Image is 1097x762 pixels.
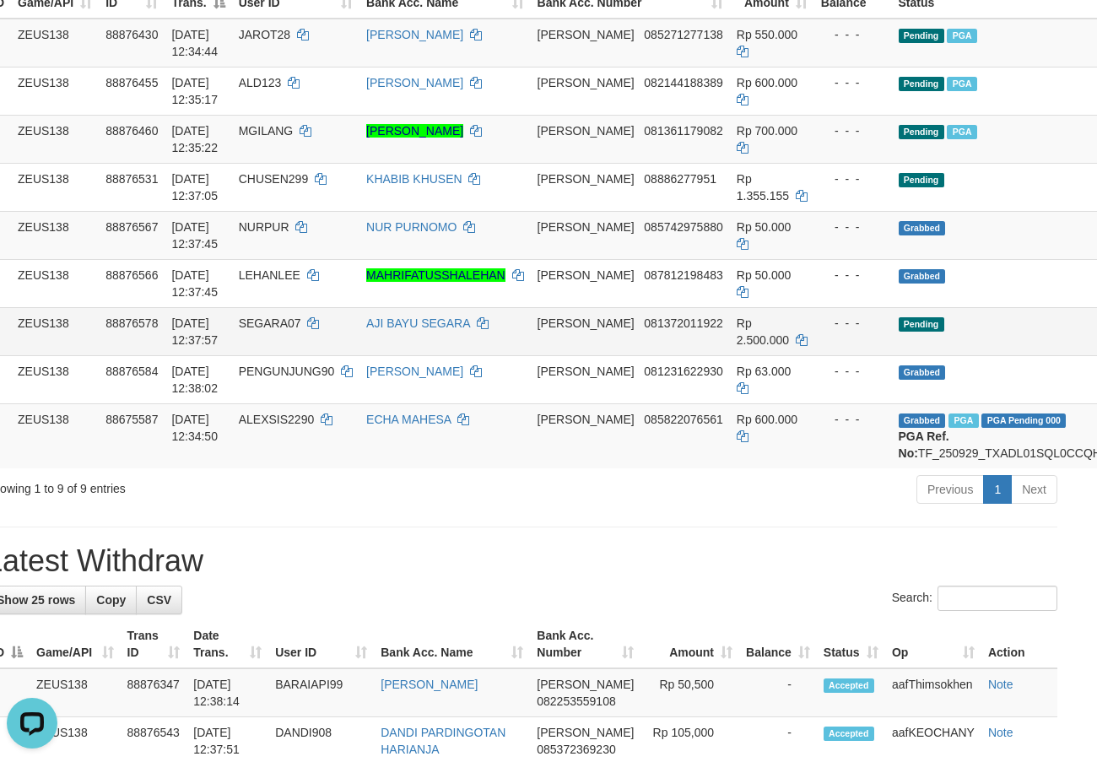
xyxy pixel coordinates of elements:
[239,76,282,89] span: ALD123
[171,28,218,58] span: [DATE] 12:34:44
[938,586,1057,611] input: Search:
[821,267,885,284] div: - - -
[366,268,505,282] a: MAHRIFATUSSHALEHAN
[11,211,99,259] td: ZEUS138
[947,125,976,139] span: Marked by aafanarl
[916,475,984,504] a: Previous
[899,77,944,91] span: Pending
[737,124,797,138] span: Rp 700.000
[538,124,635,138] span: [PERSON_NAME]
[821,122,885,139] div: - - -
[737,76,797,89] span: Rp 600.000
[644,28,722,41] span: Copy 085271277138 to clipboard
[171,220,218,251] span: [DATE] 12:37:45
[899,413,946,428] span: Grabbed
[644,172,716,186] span: Copy 08886277951 to clipboard
[530,620,640,668] th: Bank Acc. Number: activate to sort column ascending
[821,363,885,380] div: - - -
[899,365,946,380] span: Grabbed
[11,403,99,468] td: ZEUS138
[11,307,99,355] td: ZEUS138
[11,115,99,163] td: ZEUS138
[105,365,158,378] span: 88876584
[171,172,218,203] span: [DATE] 12:37:05
[739,668,817,717] td: -
[239,124,294,138] span: MGILANG
[381,726,505,756] a: DANDI PARDINGOTAN HARIANJA
[538,316,635,330] span: [PERSON_NAME]
[105,76,158,89] span: 88876455
[988,726,1013,739] a: Note
[817,620,885,668] th: Status: activate to sort column ascending
[899,29,944,43] span: Pending
[644,268,722,282] span: Copy 087812198483 to clipboard
[186,620,268,668] th: Date Trans.: activate to sort column ascending
[538,28,635,41] span: [PERSON_NAME]
[821,26,885,43] div: - - -
[171,268,218,299] span: [DATE] 12:37:45
[737,413,797,426] span: Rp 600.000
[644,220,722,234] span: Copy 085742975880 to clipboard
[899,317,944,332] span: Pending
[96,593,126,607] span: Copy
[268,668,374,717] td: BARAIAPI99
[737,172,789,203] span: Rp 1.355.155
[11,163,99,211] td: ZEUS138
[644,413,722,426] span: Copy 085822076561 to clipboard
[899,430,949,460] b: PGA Ref. No:
[171,76,218,106] span: [DATE] 12:35:17
[737,365,792,378] span: Rp 63.000
[737,268,792,282] span: Rp 50.000
[644,76,722,89] span: Copy 082144188389 to clipboard
[737,316,789,347] span: Rp 2.500.000
[821,170,885,187] div: - - -
[366,76,463,89] a: [PERSON_NAME]
[1011,475,1057,504] a: Next
[186,668,268,717] td: [DATE] 12:38:14
[983,475,1012,504] a: 1
[147,593,171,607] span: CSV
[538,413,635,426] span: [PERSON_NAME]
[136,586,182,614] a: CSV
[737,28,797,41] span: Rp 550.000
[121,620,187,668] th: Trans ID: activate to sort column ascending
[366,28,463,41] a: [PERSON_NAME]
[366,220,457,234] a: NUR PURNOMO
[885,620,981,668] th: Op: activate to sort column ascending
[821,219,885,235] div: - - -
[537,743,615,756] span: Copy 085372369230 to clipboard
[105,220,158,234] span: 88876567
[121,668,187,717] td: 88876347
[821,74,885,91] div: - - -
[644,124,722,138] span: Copy 081361179082 to clipboard
[538,172,635,186] span: [PERSON_NAME]
[538,365,635,378] span: [PERSON_NAME]
[11,19,99,68] td: ZEUS138
[366,124,463,138] a: [PERSON_NAME]
[11,67,99,115] td: ZEUS138
[947,77,976,91] span: Marked by aafanarl
[366,413,451,426] a: ECHA MAHESA
[644,316,722,330] span: Copy 081372011922 to clipboard
[537,694,615,708] span: Copy 082253559108 to clipboard
[739,620,817,668] th: Balance: activate to sort column ascending
[824,678,874,693] span: Accepted
[30,668,121,717] td: ZEUS138
[988,678,1013,691] a: Note
[105,268,158,282] span: 88876566
[268,620,374,668] th: User ID: activate to sort column ascending
[239,365,335,378] span: PENGUNJUNG90
[537,678,634,691] span: [PERSON_NAME]
[821,315,885,332] div: - - -
[105,124,158,138] span: 88876460
[374,620,530,668] th: Bank Acc. Name: activate to sort column ascending
[105,28,158,41] span: 88876430
[538,268,635,282] span: [PERSON_NAME]
[644,365,722,378] span: Copy 081231622930 to clipboard
[239,413,315,426] span: ALEXSIS2290
[892,586,1057,611] label: Search:
[30,620,121,668] th: Game/API: activate to sort column ascending
[171,124,218,154] span: [DATE] 12:35:22
[239,172,308,186] span: CHUSEN299
[899,173,944,187] span: Pending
